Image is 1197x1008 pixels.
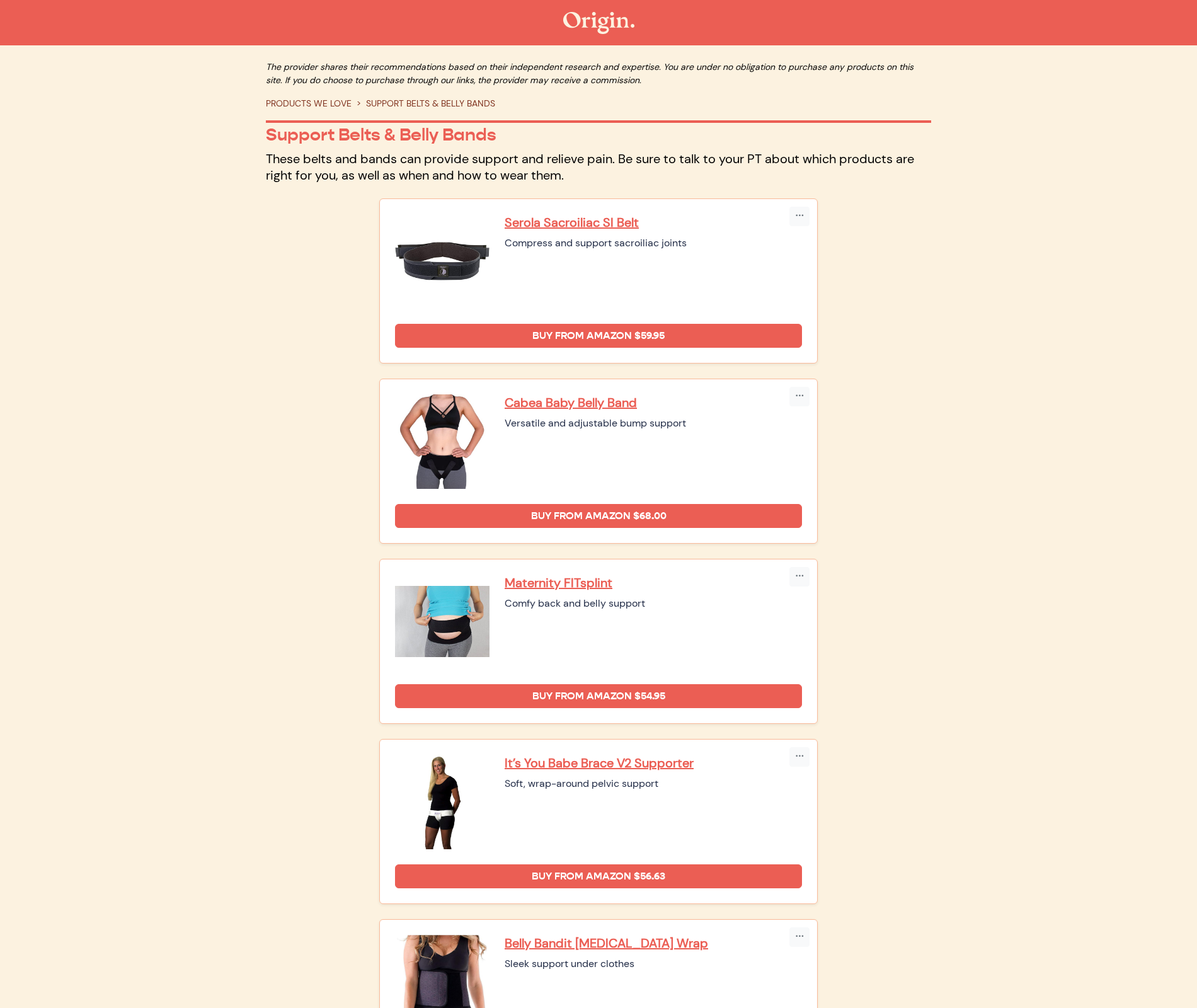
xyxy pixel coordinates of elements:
[505,214,802,231] a: Serola Sacroiliac SI Belt
[505,755,802,771] a: It’s You Babe Brace V2 Supporter
[505,935,802,951] a: Belly Bandit [MEDICAL_DATA] Wrap
[505,394,802,411] a: Cabea Baby Belly Band
[563,12,634,34] img: The Origin Shop
[395,214,490,309] img: Serola Sacroiliac SI Belt
[505,776,802,791] div: Soft, wrap-around pelvic support
[395,324,802,348] a: Buy from Amazon $59.95
[266,124,931,146] p: Support Belts & Belly Bands
[395,864,802,888] a: Buy from Amazon $56.63
[395,504,802,528] a: Buy from Amazon $68.00
[266,98,352,109] a: PRODUCTS WE LOVE
[266,60,931,87] p: The provider shares their recommendations based on their independent research and expertise. You ...
[505,236,802,251] div: Compress and support sacroiliac joints
[395,575,490,669] img: Maternity FITsplint
[395,755,490,849] img: It’s You Babe Brace V2 Supporter
[505,416,802,431] div: Versatile and adjustable bump support
[505,575,802,591] a: Maternity FITsplint
[352,97,495,110] li: SUPPORT BELTS & BELLY BANDS
[395,684,802,708] a: Buy from Amazon $54.95
[505,956,802,971] div: Sleek support under clothes
[505,596,802,611] div: Comfy back and belly support
[395,394,490,489] img: Cabea Baby Belly Band
[266,151,931,183] p: These belts and bands can provide support and relieve pain. Be sure to talk to your PT about whic...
